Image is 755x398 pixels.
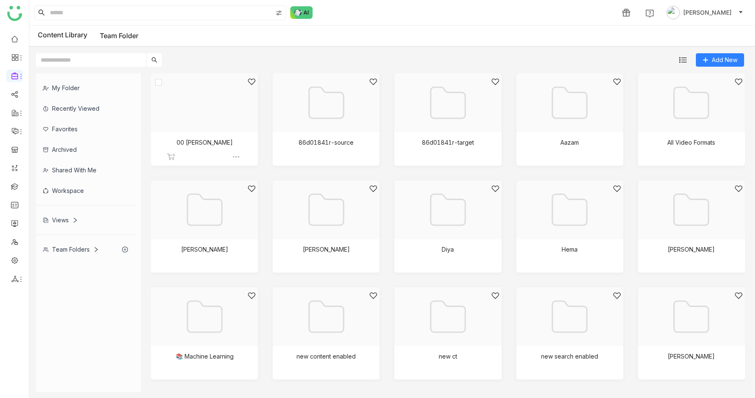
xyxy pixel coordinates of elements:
[276,10,282,16] img: search-type.svg
[667,139,715,146] div: All Video Formats
[303,246,350,253] div: [PERSON_NAME]
[184,296,226,338] img: Folder
[665,6,745,19] button: [PERSON_NAME]
[36,160,135,180] div: Shared with me
[549,189,591,231] img: Folder
[670,82,712,124] img: Folder
[549,82,591,124] img: Folder
[679,56,687,64] img: list.svg
[439,353,457,360] div: new ct
[36,119,135,139] div: Favorites
[668,353,715,360] div: [PERSON_NAME]
[668,246,715,253] div: [PERSON_NAME]
[305,82,347,124] img: Folder
[541,353,598,360] div: new search enabled
[305,189,347,231] img: Folder
[696,53,744,67] button: Add New
[100,31,138,40] a: Team Folder
[712,55,737,65] span: Add New
[427,189,469,231] img: Folder
[442,246,454,253] div: Diya
[427,82,469,124] img: Folder
[290,6,313,19] img: ask-buddy-normal.svg
[232,153,240,161] img: more-options.svg
[36,98,135,119] div: Recently Viewed
[299,139,354,146] div: 86d01841r-source
[422,139,474,146] div: 86d01841r-target
[683,8,732,17] span: [PERSON_NAME]
[167,153,175,161] img: add_to_share_grey.svg
[38,31,138,41] div: Content Library
[184,189,226,231] img: Folder
[181,246,228,253] div: [PERSON_NAME]
[7,6,22,21] img: logo
[670,296,712,338] img: Folder
[36,139,135,160] div: Archived
[427,296,469,338] img: Folder
[562,246,578,253] div: Hema
[176,353,234,360] div: 📚 Machine Learning
[43,216,78,224] div: Views
[646,9,654,18] img: help.svg
[666,6,680,19] img: avatar
[549,296,591,338] img: Folder
[43,246,99,253] div: Team Folders
[297,353,356,360] div: new content enabled
[36,180,135,201] div: Workspace
[305,296,347,338] img: Folder
[560,139,579,146] div: Aazam
[36,78,135,98] div: My Folder
[670,189,712,231] img: Folder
